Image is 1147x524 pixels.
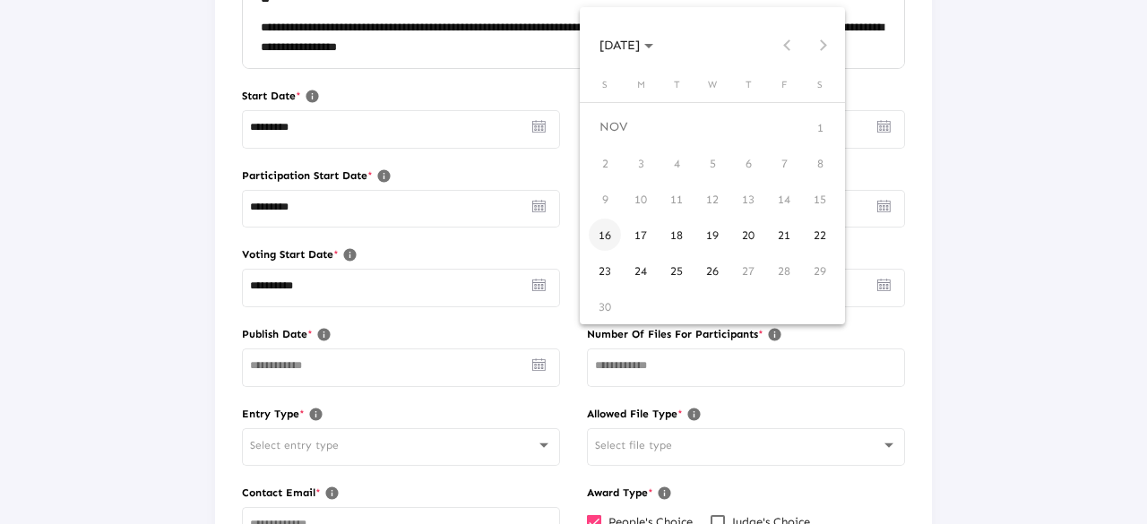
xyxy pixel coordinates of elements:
[623,181,659,217] td: November 10, 2025
[589,290,621,322] div: 30
[802,145,838,181] td: November 8, 2025
[802,217,838,253] td: November 22, 2025
[587,253,623,288] td: November 23, 2025
[766,145,802,181] td: November 7, 2025
[802,109,838,145] td: November 1, 2025
[585,27,668,63] button: Choose month and year
[623,145,659,181] td: November 3, 2025
[768,183,800,215] div: 14
[660,147,693,179] div: 4
[696,147,729,179] div: 5
[768,219,800,251] div: 21
[587,181,623,217] td: November 9, 2025
[587,217,623,253] td: November 16, 2025
[804,147,836,179] div: 8
[768,254,800,287] div: 28
[766,75,802,102] th: Friday
[730,145,766,181] td: November 6, 2025
[766,217,802,253] td: November 21, 2025
[659,181,694,217] td: November 11, 2025
[802,253,838,288] td: November 29, 2025
[659,253,694,288] td: November 25, 2025
[696,254,729,287] div: 26
[694,181,730,217] td: November 12, 2025
[694,217,730,253] td: November 19, 2025
[659,145,694,181] td: November 4, 2025
[587,145,623,181] td: November 2, 2025
[625,219,657,251] div: 17
[694,253,730,288] td: November 26, 2025
[589,183,621,215] div: 9
[766,253,802,288] td: November 28, 2025
[625,254,657,287] div: 24
[659,75,694,102] th: Tuesday
[766,181,802,217] td: November 14, 2025
[589,147,621,179] div: 2
[730,75,766,102] th: Thursday
[732,147,764,179] div: 6
[625,183,657,215] div: 10
[804,183,836,215] div: 15
[730,181,766,217] td: November 13, 2025
[599,38,653,53] span: [DATE]
[802,181,838,217] td: November 15, 2025
[659,217,694,253] td: November 18, 2025
[587,109,802,145] td: NOV
[587,288,623,324] td: November 30, 2025
[660,219,693,251] div: 18
[589,254,621,287] div: 23
[730,217,766,253] td: November 20, 2025
[623,75,659,102] th: Monday
[660,183,693,215] div: 11
[732,183,764,215] div: 13
[730,253,766,288] td: November 27, 2025
[696,183,729,215] div: 12
[804,111,836,143] div: 1
[694,75,730,102] th: Wednesday
[587,75,623,102] th: Sunday
[623,253,659,288] td: November 24, 2025
[623,217,659,253] td: November 17, 2025
[625,147,657,179] div: 3
[804,219,836,251] div: 22
[660,254,693,287] div: 25
[732,254,764,287] div: 27
[804,254,836,287] div: 29
[589,219,621,251] div: 16
[769,27,805,63] button: Previous month
[805,27,841,63] button: Next month
[768,147,800,179] div: 7
[732,219,764,251] div: 20
[694,145,730,181] td: November 5, 2025
[802,75,838,102] th: Saturday
[696,219,729,251] div: 19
